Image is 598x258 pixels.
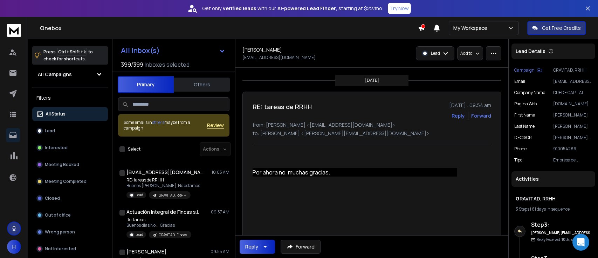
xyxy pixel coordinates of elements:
[449,102,491,109] p: [DATE] : 09:54 am
[32,208,108,222] button: Out of office
[202,5,382,12] p: Get only with our starting at $22/mo
[514,112,535,118] p: First Name
[126,169,204,176] h1: [EMAIL_ADDRESS][DOMAIN_NAME]
[152,119,164,125] span: others
[388,3,411,14] button: Try Now
[242,55,316,60] p: [EMAIL_ADDRESS][DOMAIN_NAME]
[32,174,108,188] button: Meeting Completed
[7,24,21,37] img: logo
[136,192,143,198] p: Lead
[32,107,108,121] button: All Status
[32,67,108,81] button: All Campaigns
[121,47,160,54] h1: All Inbox(s)
[516,206,529,212] span: 3 Steps
[126,217,191,223] p: Re: tareas
[45,128,55,134] p: Lead
[516,48,545,55] p: Lead Details
[553,67,592,73] p: GRAVITAD. RRHH
[253,168,330,176] span: Por ahora no, muchas gracias.
[32,191,108,205] button: Closed
[207,122,224,129] button: Review
[240,240,275,254] button: Reply
[174,77,230,92] button: Others
[45,145,68,151] p: Interested
[136,232,143,237] p: Lead
[32,93,108,103] h3: Filters
[452,112,465,119] button: Reply
[253,121,491,128] p: from: [PERSON_NAME] <[EMAIL_ADDRESS][DOMAIN_NAME]>
[514,67,542,73] button: Campaign
[277,5,337,12] strong: AI-powered Lead Finder,
[159,232,187,238] p: GRAVITAD. Fincas
[211,249,229,254] p: 09:55 AM
[453,25,490,32] p: My Workspace
[471,112,491,119] div: Forward
[514,146,527,152] p: Phone
[514,90,545,95] p: Company Name
[460,51,472,56] p: Add to
[390,5,409,12] p: Try Now
[553,79,592,84] p: [EMAIL_ADDRESS][DOMAIN_NAME]
[431,51,440,56] p: Lead
[45,196,60,201] p: Closed
[553,157,592,163] p: Empresa de RRHH/Consultoría
[45,212,71,218] p: Out of office
[32,225,108,239] button: Wrong person
[40,24,418,32] h1: Onebox
[516,195,591,202] h1: GRAVITAD. RRHH
[553,112,592,118] p: [PERSON_NAME]
[32,141,108,155] button: Interested
[542,25,581,32] p: Get Free Credits
[45,162,79,167] p: Meeting Booked
[126,183,200,188] p: Buenos [PERSON_NAME]. No estamos
[527,21,586,35] button: Get Free Credits
[253,102,312,112] h1: RE: tareas de RRHH
[537,237,579,242] p: Reply Received
[531,230,592,236] h6: [PERSON_NAME][EMAIL_ADDRESS][DOMAIN_NAME]
[531,220,592,229] h6: Step 3 :
[211,209,229,215] p: 09:57 AM
[365,78,379,83] p: [DATE]
[511,171,595,187] div: Activities
[126,223,191,228] p: Buenos días No ... Gracias
[126,209,199,216] h1: Actuación Integral de Fincas s.l.
[32,124,108,138] button: Lead
[145,60,190,69] h3: Inboxes selected
[124,120,207,131] div: Some emails in maybe from a campaign
[32,158,108,172] button: Meeting Booked
[514,79,525,84] p: Email
[514,101,537,107] p: Página Web
[514,135,532,140] p: DECISOR
[242,46,282,53] h1: [PERSON_NAME]
[212,170,229,175] p: 10:05 AM
[38,71,72,78] h1: All Campaigns
[245,243,258,250] div: Reply
[253,130,491,137] p: to: [PERSON_NAME] <[PERSON_NAME][EMAIL_ADDRESS][DOMAIN_NAME]>
[553,135,592,140] p: [PERSON_NAME] (Gerente)
[126,248,166,255] h1: [PERSON_NAME]
[126,177,200,183] p: RE: tareas de RRHH
[572,234,589,251] div: Open Intercom Messenger
[553,90,592,95] p: CREDE CAPITAL GROUP
[223,5,256,12] strong: verified leads
[32,242,108,256] button: Not Interested
[118,76,174,93] button: Primary
[115,44,231,58] button: All Inbox(s)
[553,101,592,107] p: [DOMAIN_NAME]
[159,193,186,198] p: GRAVITAD. RRHH
[281,240,321,254] button: Forward
[45,179,87,184] p: Meeting Completed
[45,246,76,252] p: Not Interested
[57,48,87,56] span: Ctrl + Shift + k
[7,240,21,254] button: H
[553,146,592,152] p: 910054286
[121,60,143,69] span: 399 / 399
[562,237,579,242] span: 10th, sept
[553,124,592,129] p: [PERSON_NAME]
[514,67,535,73] p: Campaign
[514,124,535,129] p: Last Name
[516,206,591,212] div: |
